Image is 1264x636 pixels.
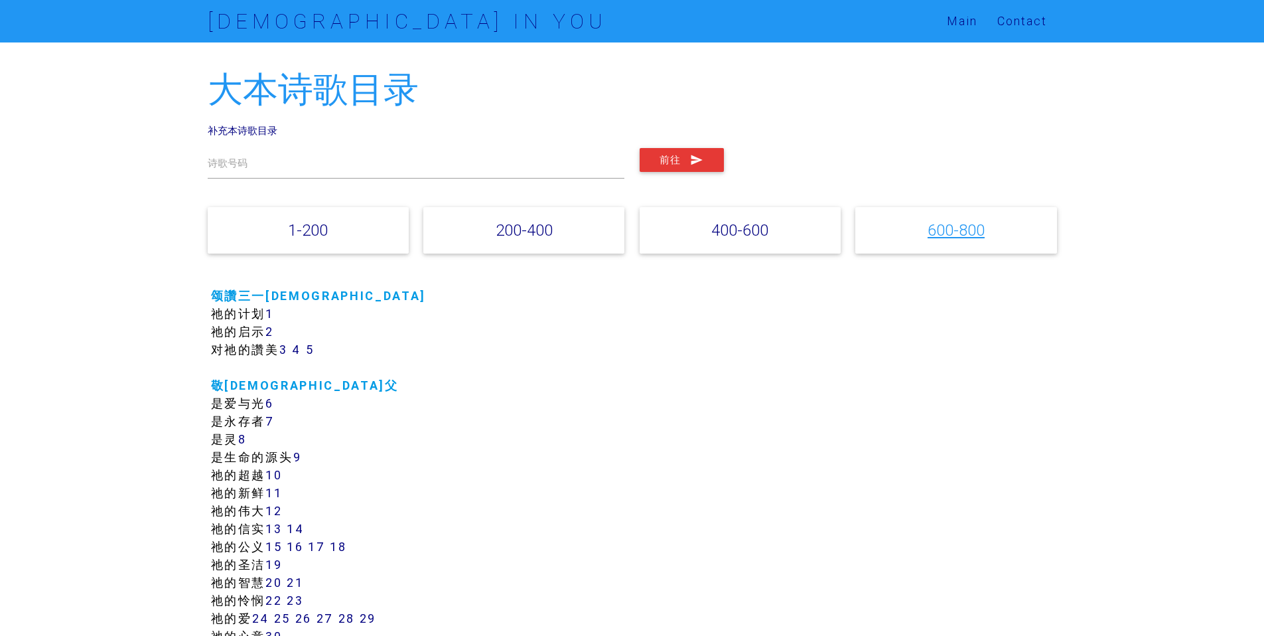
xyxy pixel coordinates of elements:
[208,124,277,137] a: 补充本诗歌目录
[287,575,303,590] a: 21
[238,432,247,447] a: 8
[252,611,269,626] a: 24
[293,449,302,465] a: 9
[265,557,282,572] a: 19
[338,611,355,626] a: 28
[274,611,291,626] a: 25
[265,503,282,518] a: 12
[292,342,301,357] a: 4
[306,342,315,357] a: 5
[308,539,325,554] a: 17
[208,70,1057,110] h2: 大本诗歌目录
[496,220,553,240] a: 200-400
[287,593,303,608] a: 23
[295,611,312,626] a: 26
[265,539,282,554] a: 15
[265,467,282,483] a: 10
[211,378,399,393] a: 敬[DEMOGRAPHIC_DATA]父
[279,342,288,357] a: 3
[265,521,282,536] a: 13
[265,485,282,501] a: 11
[265,414,275,429] a: 7
[288,220,328,240] a: 1-200
[211,288,427,303] a: 颂讚三一[DEMOGRAPHIC_DATA]
[208,156,247,171] label: 诗歌号码
[1208,576,1254,626] iframe: Chat
[928,220,985,240] a: 600-800
[287,521,304,536] a: 14
[330,539,346,554] a: 18
[711,220,768,240] a: 400-600
[265,306,274,321] a: 1
[316,611,334,626] a: 27
[640,148,724,172] button: 前往
[265,575,282,590] a: 20
[287,539,303,554] a: 16
[265,324,274,339] a: 2
[360,611,376,626] a: 29
[265,396,274,411] a: 6
[265,593,282,608] a: 22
